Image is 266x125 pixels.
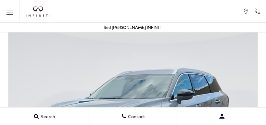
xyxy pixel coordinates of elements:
[104,25,162,30] a: Red [PERSON_NAME] INFINITI
[26,6,50,17] img: INFINITI
[178,108,266,124] button: Open user profile menu
[126,114,145,119] span: Contact
[26,6,50,17] a: infiniti
[39,114,55,119] span: Search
